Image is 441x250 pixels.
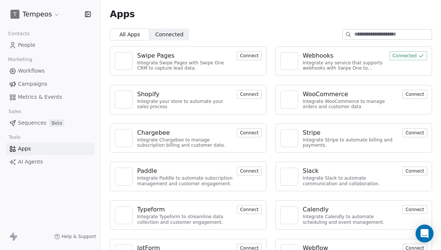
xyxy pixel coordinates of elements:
div: Integrate Typeform to streamline data collection and customer engagement. [137,214,232,225]
div: Swipe Pages [137,51,175,60]
span: Connected [155,31,184,39]
div: Integrate Chargebee to manage subscription billing and customer data. [137,137,232,148]
span: Contacts [5,28,33,39]
div: Integrate any service that supports webhooks with Swipe One to capture and automate data workflows. [303,60,385,71]
button: Connect [237,51,262,60]
a: Stripe [303,128,398,137]
a: AI Agents [6,156,95,168]
a: Chargebee [137,128,232,137]
a: NA [115,206,133,224]
div: WooCommerce [303,90,348,99]
a: Connect [403,129,427,136]
a: Connect [237,91,262,98]
img: NA [118,55,129,67]
button: Connect [403,205,427,214]
img: NA [284,171,295,182]
div: Typeform [137,205,165,214]
button: TTempeos [9,8,61,21]
span: Beta [49,119,64,127]
span: People [18,41,36,49]
a: NA [280,52,298,70]
button: Connect [237,90,262,99]
div: Integrate your store to automate your sales process [137,99,232,110]
div: Integrate WooCommerce to manage orders and customer data [303,99,398,110]
a: Typeform [137,205,232,214]
a: Apps [6,143,95,155]
a: Calendly [303,205,398,214]
a: Connect [237,167,262,174]
button: Connect [403,167,427,176]
a: Connect [237,52,262,59]
a: NA [280,91,298,109]
img: NA [118,132,129,144]
a: NA [115,91,133,109]
span: Metrics & Events [18,93,62,101]
div: Integrate Stripe to automate billing and payments. [303,137,398,148]
div: Slack [303,167,318,176]
button: Connect [237,167,262,176]
img: NA [284,132,295,144]
span: Help & Support [62,234,96,240]
img: NA [284,210,295,221]
a: NA [115,52,133,70]
a: Campaigns [6,78,95,90]
a: Connect [403,167,427,174]
div: Paddle [137,167,157,176]
div: Integrate Slack to automate communication and collaboration. [303,176,398,186]
span: AI Agents [18,158,43,166]
button: Connect [237,128,262,137]
a: NA [115,168,133,186]
a: Metrics & Events [6,91,95,103]
button: Connect [403,128,427,137]
a: Connect [237,206,262,213]
span: Workflows [18,67,45,75]
a: Swipe Pages [137,51,232,60]
img: NA [284,94,295,105]
span: Tools [5,132,24,143]
div: Chargebee [137,128,170,137]
div: Integrate Swipe Pages with Swipe One CRM to capture lead data. [137,60,232,71]
a: NA [280,206,298,224]
a: Connect [403,206,427,213]
span: Sequences [18,119,46,127]
a: Webhooks [303,51,385,60]
div: Stripe [303,128,320,137]
span: Campaigns [18,80,47,88]
a: SequencesBeta [6,117,95,129]
span: Marketing [5,54,36,65]
a: Workflows [6,65,95,77]
a: Connect [237,129,262,136]
div: Shopify [137,90,160,99]
div: Integrate Calendly to automate scheduling and event management. [303,214,398,225]
a: WooCommerce [303,90,398,99]
span: Sales [5,106,25,117]
img: NA [118,94,129,105]
a: Shopify [137,90,232,99]
span: Apps [18,145,31,153]
img: NA [118,171,129,182]
span: Apps [110,9,135,20]
div: Integrate Paddle to automate subscription management and customer engagement. [137,176,232,186]
button: Connected [389,51,427,60]
a: NA [280,129,298,147]
a: Help & Support [54,234,96,240]
img: NA [284,55,295,67]
a: NA [115,129,133,147]
a: NA [280,168,298,186]
span: Tempeos [22,9,52,19]
img: NA [118,210,129,221]
a: Connect [403,91,427,98]
a: Slack [303,167,398,176]
a: Connected [389,52,427,59]
button: Connect [237,205,262,214]
div: Webhooks [303,51,333,60]
button: Connect [403,90,427,99]
span: T [13,10,17,18]
div: Calendly [303,205,329,214]
div: Open Intercom Messenger [416,225,434,243]
a: Paddle [137,167,232,176]
a: People [6,39,95,51]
